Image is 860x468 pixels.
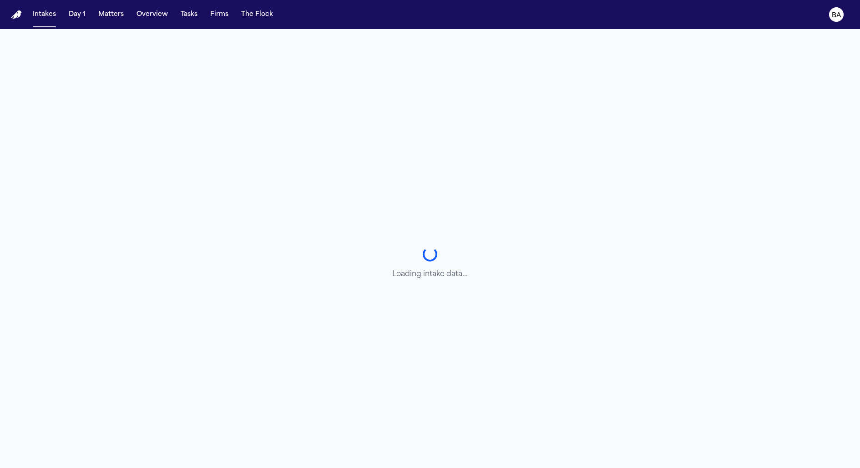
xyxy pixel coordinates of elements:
button: Firms [207,6,232,23]
button: The Flock [238,6,277,23]
button: Matters [95,6,127,23]
button: Tasks [177,6,201,23]
button: Overview [133,6,172,23]
img: Finch Logo [11,10,22,19]
text: BA [832,12,841,19]
p: Loading intake data... [392,269,468,280]
button: Intakes [29,6,60,23]
a: Home [11,10,22,19]
button: Day 1 [65,6,89,23]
